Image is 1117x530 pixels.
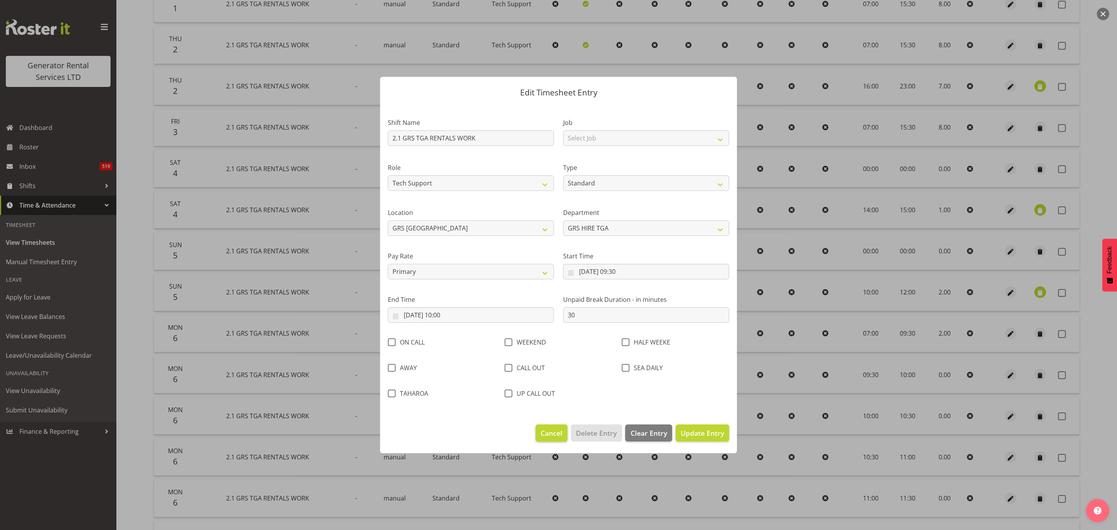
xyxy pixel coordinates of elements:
span: TAHAROA [396,390,428,397]
label: Department [563,208,729,217]
button: Delete Entry [571,424,622,442]
button: Clear Entry [625,424,672,442]
span: Clear Entry [631,428,667,438]
input: Click to select... [563,264,729,279]
img: help-xxl-2.png [1094,507,1101,514]
label: Type [563,163,729,172]
span: Cancel [541,428,562,438]
span: HALF WEEKE [629,338,670,346]
label: Unpaid Break Duration - in minutes [563,295,729,304]
label: Shift Name [388,118,554,127]
span: SEA DAILY [629,364,663,372]
span: Update Entry [681,428,724,438]
span: Delete Entry [576,428,617,438]
label: Role [388,163,554,172]
span: CALL OUT [512,364,545,372]
span: WEEKEND [512,338,546,346]
p: Edit Timesheet Entry [388,88,729,97]
span: UP CALL OUT [512,390,555,397]
input: Shift Name [388,130,554,146]
label: Pay Rate [388,251,554,261]
span: ON CALL [396,338,425,346]
button: Feedback - Show survey [1102,239,1117,291]
label: End Time [388,295,554,304]
input: Click to select... [388,307,554,323]
button: Cancel [536,424,567,442]
label: Start Time [563,251,729,261]
span: AWAY [396,364,417,372]
span: Feedback [1106,246,1113,274]
input: Unpaid Break Duration [563,307,729,323]
label: Location [388,208,554,217]
button: Update Entry [676,424,729,442]
label: Job [563,118,729,127]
